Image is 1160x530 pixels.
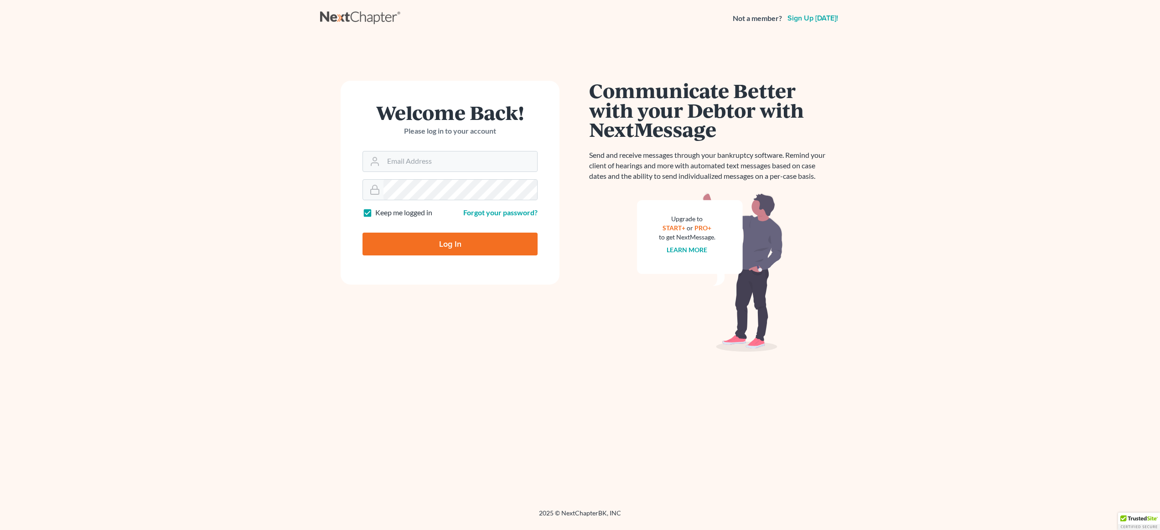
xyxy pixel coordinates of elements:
p: Please log in to your account [362,126,538,136]
div: to get NextMessage. [659,233,715,242]
span: or [687,224,694,232]
div: 2025 © NextChapterBK, INC [320,509,840,525]
h1: Welcome Back! [362,103,538,122]
input: Email Address [383,151,537,171]
h1: Communicate Better with your Debtor with NextMessage [589,81,831,139]
a: Learn more [667,246,708,254]
div: TrustedSite Certified [1118,513,1160,530]
img: nextmessage_bg-59042aed3d76b12b5cd301f8e5b87938c9018125f34e5fa2b7a6b67550977c72.svg [637,192,783,352]
div: Upgrade to [659,214,715,223]
strong: Not a member? [733,13,782,24]
input: Log In [362,233,538,255]
a: PRO+ [695,224,712,232]
a: START+ [663,224,686,232]
label: Keep me logged in [375,208,432,218]
a: Sign up [DATE]! [786,15,840,22]
p: Send and receive messages through your bankruptcy software. Remind your client of hearings and mo... [589,150,831,182]
a: Forgot your password? [463,208,538,217]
